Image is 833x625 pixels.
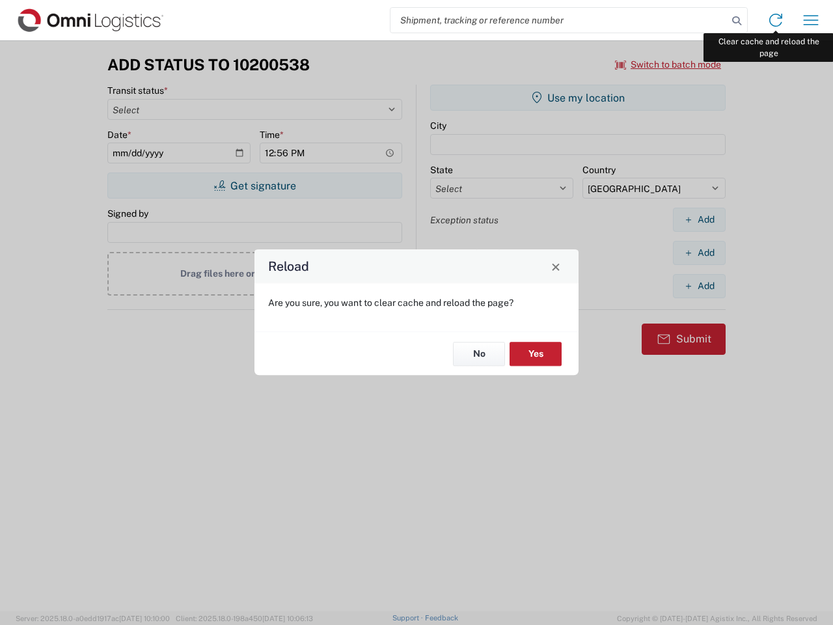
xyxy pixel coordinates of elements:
input: Shipment, tracking or reference number [390,8,728,33]
button: No [453,342,505,366]
button: Yes [510,342,562,366]
p: Are you sure, you want to clear cache and reload the page? [268,297,565,309]
button: Close [547,257,565,275]
h4: Reload [268,257,309,276]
